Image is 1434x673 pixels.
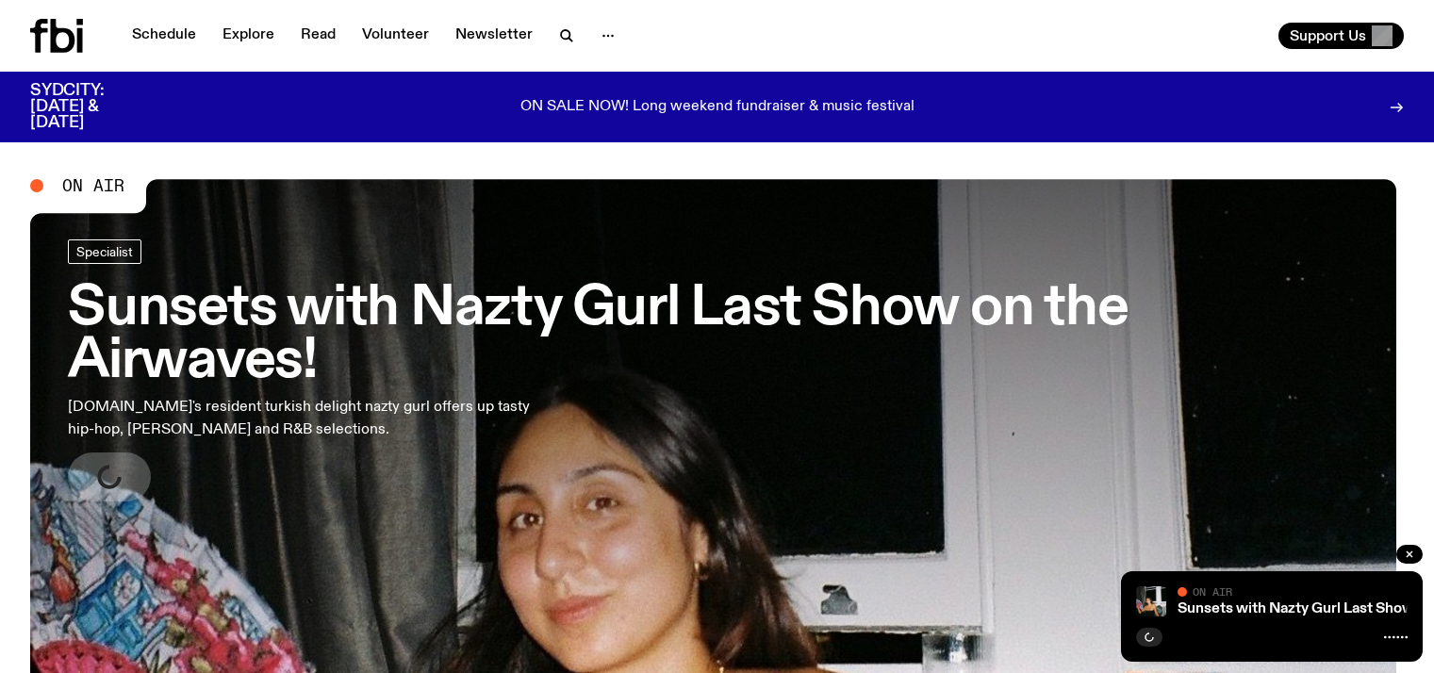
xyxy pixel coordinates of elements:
[1193,585,1232,598] span: On Air
[68,239,1366,501] a: Sunsets with Nazty Gurl Last Show on the Airwaves![DOMAIN_NAME]'s resident turkish delight nazty ...
[62,177,124,194] span: On Air
[68,396,551,441] p: [DOMAIN_NAME]'s resident turkish delight nazty gurl offers up tasty hip-hop, [PERSON_NAME] and R&...
[520,99,915,116] p: ON SALE NOW! Long weekend fundraiser & music festival
[121,23,207,49] a: Schedule
[444,23,544,49] a: Newsletter
[289,23,347,49] a: Read
[68,283,1366,388] h3: Sunsets with Nazty Gurl Last Show on the Airwaves!
[1278,23,1404,49] button: Support Us
[351,23,440,49] a: Volunteer
[211,23,286,49] a: Explore
[76,244,133,258] span: Specialist
[68,239,141,264] a: Specialist
[30,83,151,131] h3: SYDCITY: [DATE] & [DATE]
[1290,27,1366,44] span: Support Us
